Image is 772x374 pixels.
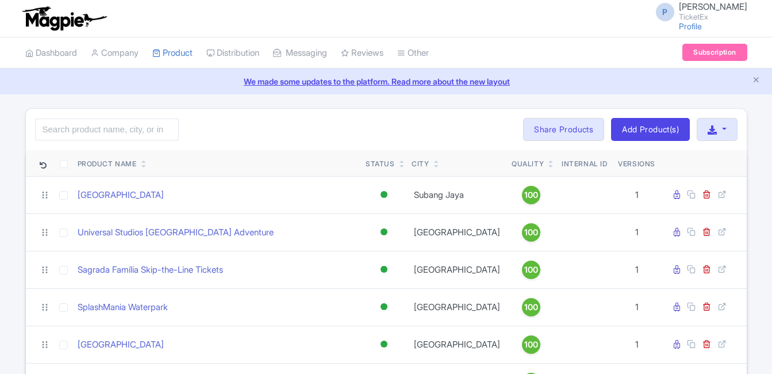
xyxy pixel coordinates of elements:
[524,301,538,314] span: 100
[378,299,390,315] div: Active
[407,288,507,326] td: [GEOGRAPHIC_DATA]
[366,159,395,169] div: Status
[512,223,551,242] a: 100
[635,227,639,238] span: 1
[206,37,259,69] a: Distribution
[378,336,390,353] div: Active
[7,75,765,87] a: We made some updates to the platform. Read more about the new layout
[397,37,429,69] a: Other
[91,37,139,69] a: Company
[524,338,538,351] span: 100
[635,264,639,275] span: 1
[556,150,614,177] th: Internal ID
[341,37,383,69] a: Reviews
[512,186,551,204] a: 100
[635,339,639,350] span: 1
[78,338,164,352] a: [GEOGRAPHIC_DATA]
[35,119,179,140] input: Search product name, city, or interal id
[78,301,168,314] a: SplashMania Waterpark
[512,261,551,279] a: 100
[512,159,544,169] div: Quality
[635,302,639,312] span: 1
[412,159,429,169] div: City
[611,118,690,141] a: Add Product(s)
[378,261,390,278] div: Active
[512,335,551,354] a: 100
[649,2,747,21] a: P [PERSON_NAME] TicketEx
[407,251,507,288] td: [GEOGRAPHIC_DATA]
[635,189,639,200] span: 1
[78,159,137,169] div: Product Name
[78,189,164,202] a: [GEOGRAPHIC_DATA]
[656,3,674,21] span: P
[407,213,507,251] td: [GEOGRAPHIC_DATA]
[679,1,747,12] span: [PERSON_NAME]
[679,21,702,31] a: Profile
[752,74,761,87] button: Close announcement
[152,37,193,69] a: Product
[613,150,660,177] th: Versions
[378,186,390,203] div: Active
[524,189,538,201] span: 100
[273,37,327,69] a: Messaging
[679,13,747,21] small: TicketEx
[512,298,551,316] a: 100
[524,264,538,276] span: 100
[682,44,747,61] a: Subscription
[378,224,390,241] div: Active
[78,226,274,239] a: Universal Studios [GEOGRAPHIC_DATA] Adventure
[20,6,109,31] img: logo-ab69f6fb50320c5b225c76a69d11143b.png
[523,118,604,141] a: Share Products
[25,37,77,69] a: Dashboard
[78,264,223,277] a: Sagrada Família Skip-the-Line Tickets
[407,176,507,213] td: Subang Jaya
[524,226,538,239] span: 100
[407,326,507,363] td: [GEOGRAPHIC_DATA]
